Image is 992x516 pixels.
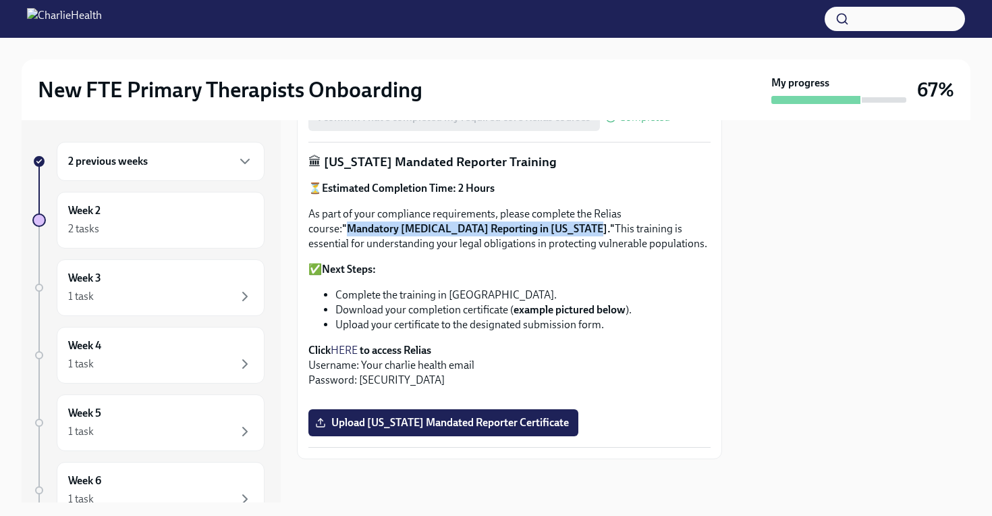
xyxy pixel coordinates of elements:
[308,344,331,357] strong: Click
[514,303,626,316] strong: example pictured below
[308,207,711,251] p: As part of your compliance requirements, please complete the Relias course: This training is esse...
[619,112,670,123] span: Completed
[68,203,101,218] h6: Week 2
[335,317,711,332] li: Upload your certificate to the designated submission form.
[68,424,94,439] div: 1 task
[68,473,101,488] h6: Week 6
[27,8,102,30] img: CharlieHealth
[68,154,148,169] h6: 2 previous weeks
[32,192,265,249] a: Week 22 tasks
[68,289,94,304] div: 1 task
[32,327,265,384] a: Week 41 task
[771,76,829,91] strong: My progress
[32,259,265,316] a: Week 31 task
[322,182,495,195] strong: Estimated Completion Time: 2 Hours
[308,153,711,171] p: 🏛 [US_STATE] Mandated Reporter Training
[917,78,954,102] h3: 67%
[38,76,422,103] h2: New FTE Primary Therapists Onboarding
[335,303,711,317] li: Download your completion certificate ( ).
[68,406,101,421] h6: Week 5
[68,222,99,236] div: 2 tasks
[57,142,265,181] div: 2 previous weeks
[322,263,376,276] strong: Next Steps:
[308,409,578,436] label: Upload [US_STATE] Mandated Reporter Certificate
[342,222,615,235] strong: "Mandatory [MEDICAL_DATA] Reporting in [US_STATE]."
[308,262,711,277] p: ✅
[68,271,101,286] h6: Week 3
[32,394,265,451] a: Week 51 task
[68,492,94,507] div: 1 task
[308,343,711,388] p: Username: Your charlie health email Password: [SECURITY_DATA]
[308,181,711,196] p: ⏳
[68,338,101,353] h6: Week 4
[331,344,358,357] a: HERE
[68,357,94,371] div: 1 task
[360,344,431,357] strong: to access Relias
[335,288,711,303] li: Complete the training in [GEOGRAPHIC_DATA].
[318,416,569,430] span: Upload [US_STATE] Mandated Reporter Certificate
